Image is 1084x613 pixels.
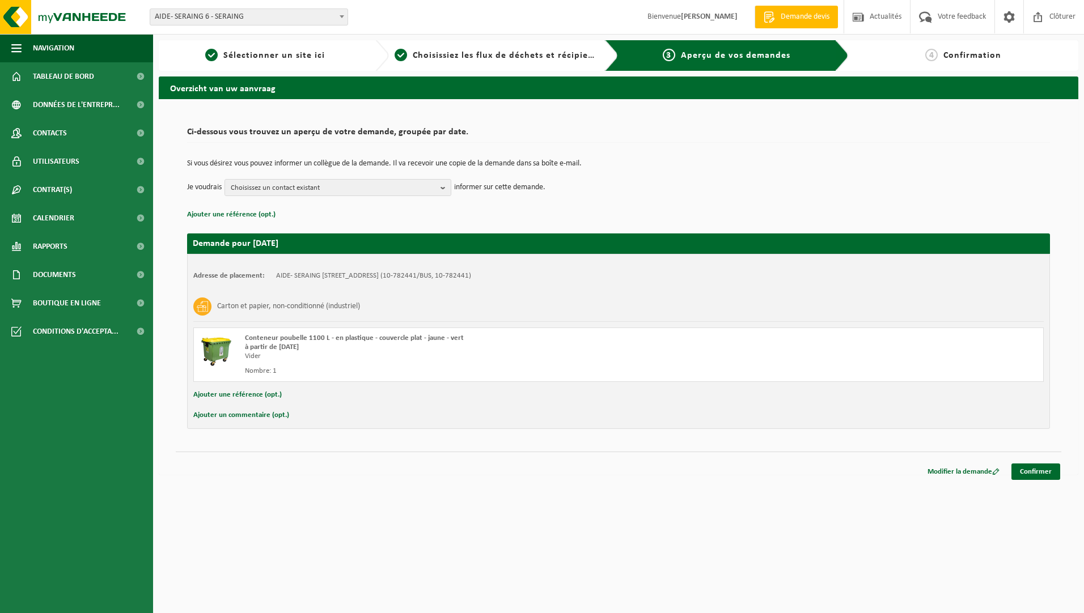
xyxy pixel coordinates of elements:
iframe: chat widget [6,588,189,613]
button: Ajouter une référence (opt.) [187,207,276,222]
span: Sélectionner un site ici [223,51,325,60]
span: Navigation [33,34,74,62]
div: Nombre: 1 [245,367,664,376]
span: Boutique en ligne [33,289,101,317]
h3: Carton et papier, non-conditionné (industriel) [217,297,360,316]
p: Je voudrais [187,179,222,196]
span: Choisissez un contact existant [231,180,436,197]
a: Confirmer [1011,463,1060,480]
strong: [PERSON_NAME] [681,12,738,21]
a: Modifier la demande [919,463,1008,480]
span: Données de l'entrepr... [33,91,120,119]
button: Ajouter un commentaire (opt.) [193,408,289,423]
span: Contacts [33,119,67,147]
span: Confirmation [943,51,1001,60]
span: Conditions d'accepta... [33,317,118,346]
span: AIDE- SERAING 6 - SERAING [150,9,348,25]
span: Documents [33,261,76,289]
span: Tableau de bord [33,62,94,91]
span: 2 [395,49,407,61]
button: Choisissez un contact existant [225,179,451,196]
h2: Ci-dessous vous trouvez un aperçu de votre demande, groupée par date. [187,127,1050,143]
div: Vider [245,352,664,361]
span: Aperçu de vos demandes [681,51,790,60]
a: 1Sélectionner un site ici [164,49,366,62]
h2: Overzicht van uw aanvraag [159,76,1078,99]
span: Contrat(s) [33,176,72,204]
span: Demande devis [778,11,832,23]
img: WB-1100-HPE-GN-50.png [200,334,234,368]
span: AIDE- SERAING 6 - SERAING [150,8,348,25]
td: AIDE- SERAING [STREET_ADDRESS] (10-782441/BUS, 10-782441) [276,271,471,280]
p: informer sur cette demande. [454,179,545,196]
button: Ajouter une référence (opt.) [193,388,282,402]
span: Conteneur poubelle 1100 L - en plastique - couvercle plat - jaune - vert [245,334,464,342]
span: 4 [925,49,938,61]
span: Choisissiez les flux de déchets et récipients [413,51,602,60]
strong: à partir de [DATE] [245,343,299,351]
strong: Adresse de placement: [193,272,265,279]
span: Rapports [33,232,67,261]
span: Calendrier [33,204,74,232]
span: Utilisateurs [33,147,79,176]
a: 2Choisissiez les flux de déchets et récipients [395,49,596,62]
p: Si vous désirez vous pouvez informer un collègue de la demande. Il va recevoir une copie de la de... [187,160,1050,168]
strong: Demande pour [DATE] [193,239,278,248]
span: 3 [663,49,675,61]
span: 1 [205,49,218,61]
a: Demande devis [755,6,838,28]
